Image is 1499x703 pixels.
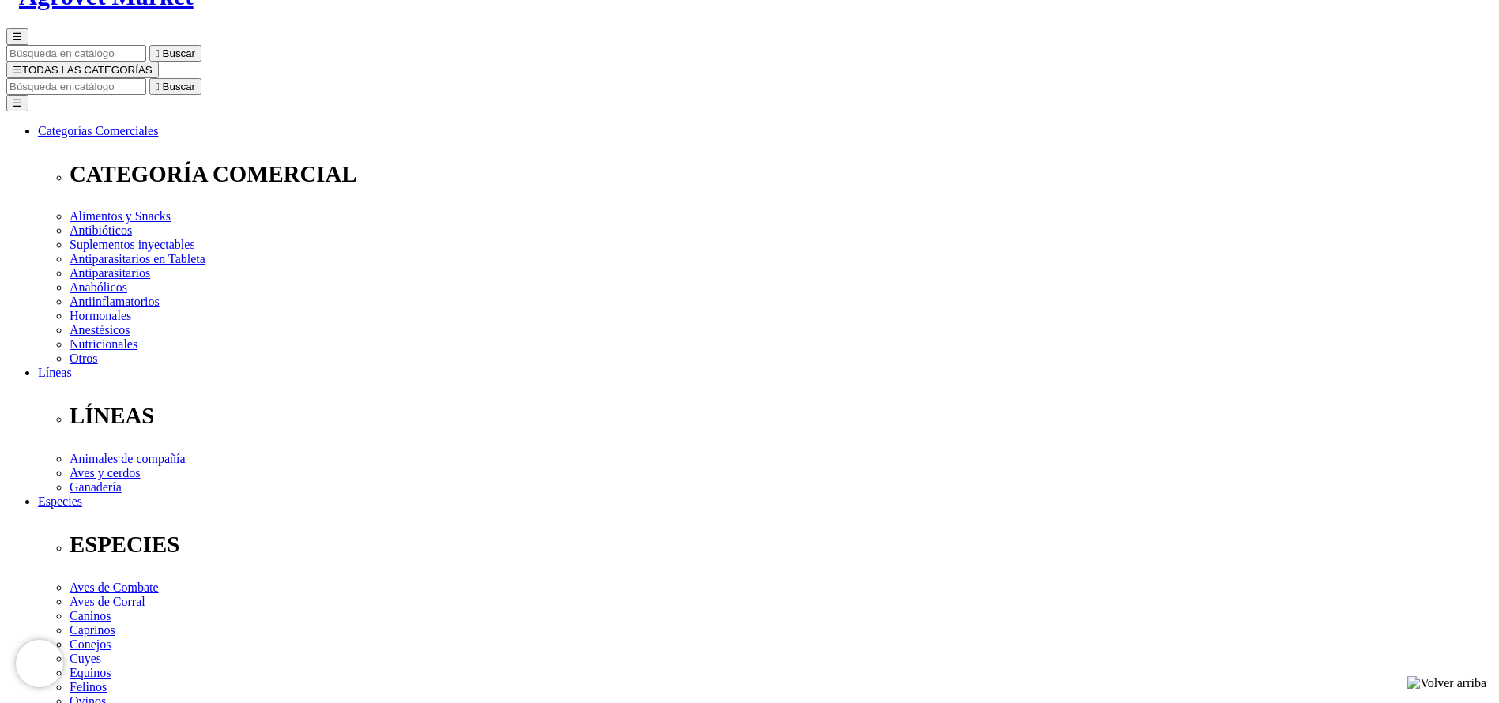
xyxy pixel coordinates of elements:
[149,78,201,95] button:  Buscar
[70,452,186,465] a: Animales de compañía
[70,532,1493,558] p: ESPECIES
[38,494,82,508] a: Especies
[70,266,150,280] a: Antiparasitarios
[6,95,28,111] button: ☰
[70,209,171,223] a: Alimentos y Snacks
[70,595,145,608] a: Aves de Corral
[70,680,107,694] a: Felinos
[70,280,127,294] a: Anabólicos
[13,64,22,76] span: ☰
[70,480,122,494] a: Ganadería
[6,62,159,78] button: ☰TODAS LAS CATEGORÍAS
[38,124,158,137] a: Categorías Comerciales
[6,78,146,95] input: Buscar
[70,623,115,637] a: Caprinos
[149,45,201,62] button:  Buscar
[70,466,140,479] a: Aves y cerdos
[6,28,28,45] button: ☰
[70,403,1493,429] p: LÍNEAS
[70,609,111,622] a: Caninos
[1407,676,1486,690] img: Volver arriba
[70,351,98,365] a: Otros
[16,640,63,687] iframe: Brevo live chat
[156,81,160,92] i: 
[70,309,131,322] a: Hormonales
[6,45,146,62] input: Buscar
[70,581,159,594] a: Aves de Combate
[70,666,111,679] a: Equinos
[70,238,195,251] a: Suplementos inyectables
[70,252,205,265] a: Antiparasitarios en Tableta
[38,366,72,379] a: Líneas
[156,47,160,59] i: 
[70,637,111,651] a: Conejos
[163,81,195,92] span: Buscar
[70,652,101,665] a: Cuyes
[13,31,22,43] span: ☰
[70,224,132,237] a: Antibióticos
[70,295,160,308] a: Antiinflamatorios
[70,337,137,351] a: Nutricionales
[70,323,130,336] a: Anestésicos
[163,47,195,59] span: Buscar
[70,161,1493,187] p: CATEGORÍA COMERCIAL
